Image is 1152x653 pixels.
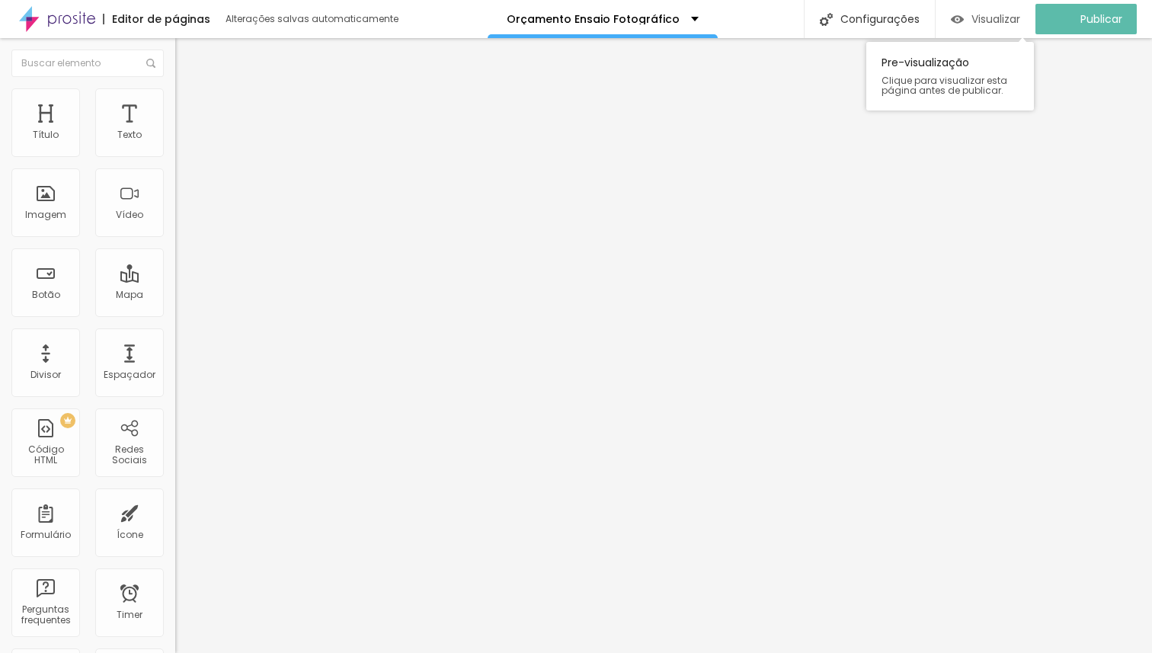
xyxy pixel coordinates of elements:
[32,290,60,300] div: Botão
[175,38,1152,653] iframe: Editor
[882,75,1019,95] span: Clique para visualizar esta página antes de publicar.
[15,444,75,466] div: Código HTML
[971,13,1020,25] span: Visualizar
[936,4,1035,34] button: Visualizar
[1035,4,1137,34] button: Publicar
[117,130,142,140] div: Texto
[146,59,155,68] img: Icone
[116,210,143,220] div: Vídeo
[33,130,59,140] div: Título
[866,42,1034,110] div: Pre-visualização
[99,444,159,466] div: Redes Sociais
[820,13,833,26] img: Icone
[21,530,71,540] div: Formulário
[117,610,142,620] div: Timer
[103,14,210,24] div: Editor de páginas
[25,210,66,220] div: Imagem
[104,370,155,380] div: Espaçador
[30,370,61,380] div: Divisor
[116,290,143,300] div: Mapa
[11,50,164,77] input: Buscar elemento
[226,14,401,24] div: Alterações salvas automaticamente
[1080,13,1122,25] span: Publicar
[15,604,75,626] div: Perguntas frequentes
[507,14,680,24] p: Orçamento Ensaio Fotográfico
[951,13,964,26] img: view-1.svg
[117,530,143,540] div: Ícone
